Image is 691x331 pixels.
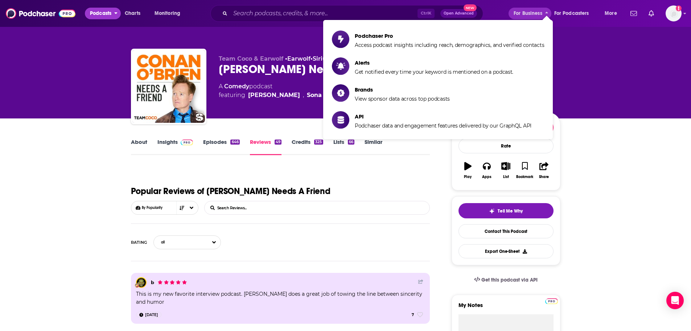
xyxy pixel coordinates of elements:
img: Conan O’Brien Needs A Friend [132,50,205,123]
span: More [605,8,617,19]
span: Get notified every time your keyword is mentioned on a podcast. [355,69,513,75]
input: Search podcasts, credits, & more... [230,8,418,19]
span: By Popularity [142,206,189,210]
span: Podchaser data and engagement features delivered by our GraphQL API [355,122,531,129]
div: Search podcasts, credits, & more... [217,5,490,22]
svg: Add a profile image [676,5,682,11]
button: close menu [509,8,551,19]
span: 7 [412,312,414,318]
button: open menu [600,8,626,19]
span: • [285,55,310,62]
span: Podcasts [90,8,111,19]
div: 49 [275,140,281,145]
a: b [151,279,154,285]
span: Team Coco & Earwolf [219,55,283,62]
div: This is my new favorite interview podcast. [PERSON_NAME] does a great job of towing the line betw... [136,290,425,306]
a: Show notifications dropdown [646,7,657,20]
span: Podchaser Pro [355,32,544,39]
span: Alerts [355,59,513,66]
a: InsightsPodchaser Pro [157,138,193,155]
span: For Business [514,8,542,19]
a: Similar [365,138,382,155]
button: open menu [550,8,600,19]
button: Share [534,157,553,183]
div: b's Rating: 5 out of 5 [157,278,187,287]
button: Bookmark [515,157,534,183]
a: Credits325 [292,138,323,155]
a: Show notifications dropdown [628,7,640,20]
img: tell me why sparkle [489,208,495,214]
a: Comedy [224,83,249,90]
a: Sona Movsesian [307,91,356,100]
button: Open AdvancedNew [440,9,477,18]
button: Choose List sort [131,201,198,215]
div: Apps [482,175,491,179]
a: Sirius XM [313,55,340,62]
span: Get this podcast via API [481,277,538,283]
span: Tell Me Why [498,208,523,214]
a: Reviews49 [250,138,281,155]
div: A podcast [219,82,425,100]
span: , [303,91,304,100]
a: Lists66 [333,138,354,155]
span: Ctrl K [418,9,435,18]
img: User Badge Icon [135,283,139,288]
div: Rate [458,138,554,153]
div: 646 [230,140,239,145]
button: Export One-Sheet [458,244,554,258]
span: all [154,240,179,245]
button: open menu [85,8,121,19]
span: Monitoring [155,8,180,19]
button: Apps [477,157,496,183]
span: For Podcasters [554,8,589,19]
span: New [464,4,477,11]
span: Logged in as vjacobi [666,5,682,21]
img: User Profile [666,5,682,21]
a: Episodes646 [203,138,239,155]
img: Podchaser Pro [545,298,558,304]
div: Bookmark [516,175,533,179]
button: List [496,157,515,183]
img: Podchaser - Follow, Share and Rate Podcasts [6,7,75,20]
div: Play [464,175,472,179]
span: API [355,113,531,120]
span: Charts [125,8,140,19]
a: Charts [120,8,145,19]
label: My Notes [458,302,554,314]
h1: Popular Reviews of Conan O’Brien Needs A Friend [131,184,330,198]
a: Share Button [418,279,423,284]
div: 325 [314,140,323,145]
a: Pro website [545,297,558,304]
a: About [131,138,147,155]
a: Contact This Podcast [458,224,554,238]
a: Conan O'Brien [248,91,300,100]
div: List [503,175,509,179]
span: Brands [355,86,450,93]
button: Filter Ratings [153,235,221,249]
a: Mar 28th, 2019 [136,312,161,318]
span: [DATE] [145,311,158,319]
img: Podchaser Pro [181,140,193,145]
button: Play [458,157,477,183]
a: Earwolf [287,55,310,62]
div: Open Intercom Messenger [666,292,684,309]
span: featuring [219,91,425,100]
img: b [137,278,146,287]
span: Open Advanced [444,12,474,15]
div: Share [539,175,549,179]
div: RATING [131,240,147,245]
span: View sponsor data across top podcasts [355,96,450,102]
button: Show profile menu [666,5,682,21]
span: Access podcast insights including reach, demographics, and verified contacts [355,42,544,48]
a: Get this podcast via API [468,271,544,289]
span: • [310,55,340,62]
button: open menu [149,8,190,19]
button: tell me why sparkleTell Me Why [458,203,554,218]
